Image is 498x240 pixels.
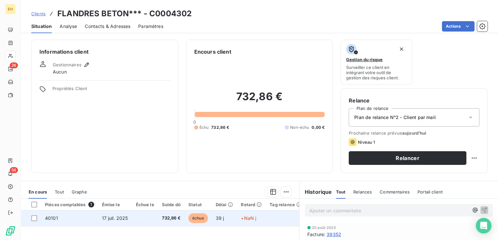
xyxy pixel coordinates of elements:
[193,119,196,125] span: 0
[290,125,309,130] span: Non-échu
[5,226,16,236] img: Logo LeanPay
[336,189,346,194] span: Tout
[380,189,410,194] span: Commentaires
[55,189,64,194] span: Tout
[312,226,336,230] span: 20 août 2025
[312,125,325,130] span: 0,00 €
[216,215,224,221] span: 39 j
[402,130,427,136] span: aujourd’hui
[188,213,208,223] span: échue
[53,69,67,75] span: Aucun
[241,215,256,221] span: +NaN j
[85,23,130,30] span: Contacts & Adresses
[29,189,47,194] span: En cours
[57,8,192,20] h3: FLANDRES BETON*** - C0004302
[349,130,479,136] span: Prochaine relance prévue
[136,202,154,207] div: Échue le
[162,202,181,207] div: Solde dû
[354,114,436,121] span: Plan de relance N°2 - Client par mail
[102,202,128,207] div: Émise le
[31,11,46,16] span: Clients
[270,202,301,207] div: Tag relance
[442,21,475,32] button: Actions
[417,189,443,194] span: Portail client
[194,48,231,56] h6: Encours client
[358,140,375,145] span: Niveau 1
[102,215,128,221] span: 17 juil. 2025
[31,23,52,30] span: Situation
[5,4,16,14] div: EH
[45,202,94,207] div: Pièces comptables
[52,86,170,95] span: Propriétés Client
[72,189,87,194] span: Graphe
[199,125,209,130] span: Échu
[162,215,181,221] span: 732,86 €
[349,97,479,104] h6: Relance
[188,202,208,207] div: Statut
[307,231,325,238] span: Facture :
[216,202,233,207] div: Délai
[10,62,18,68] span: 26
[476,218,491,233] div: Open Intercom Messenger
[60,23,77,30] span: Analyse
[39,48,170,56] h6: Informations client
[211,125,229,130] span: 732,86 €
[53,62,81,67] span: Gestionnaires
[300,188,332,196] h6: Historique
[88,202,94,207] span: 1
[10,167,18,173] span: 56
[349,151,466,165] button: Relancer
[5,64,15,74] a: 26
[346,65,406,80] span: Surveiller ce client en intégrant votre outil de gestion des risques client.
[327,231,341,238] span: 39352
[353,189,372,194] span: Relances
[341,40,412,85] button: Gestion du risqueSurveiller ce client en intégrant votre outil de gestion des risques client.
[241,202,262,207] div: Retard
[346,57,383,62] span: Gestion du risque
[194,90,325,110] h2: 732,86 €
[138,23,163,30] span: Paramètres
[45,215,58,221] span: 40101
[31,10,46,17] a: Clients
